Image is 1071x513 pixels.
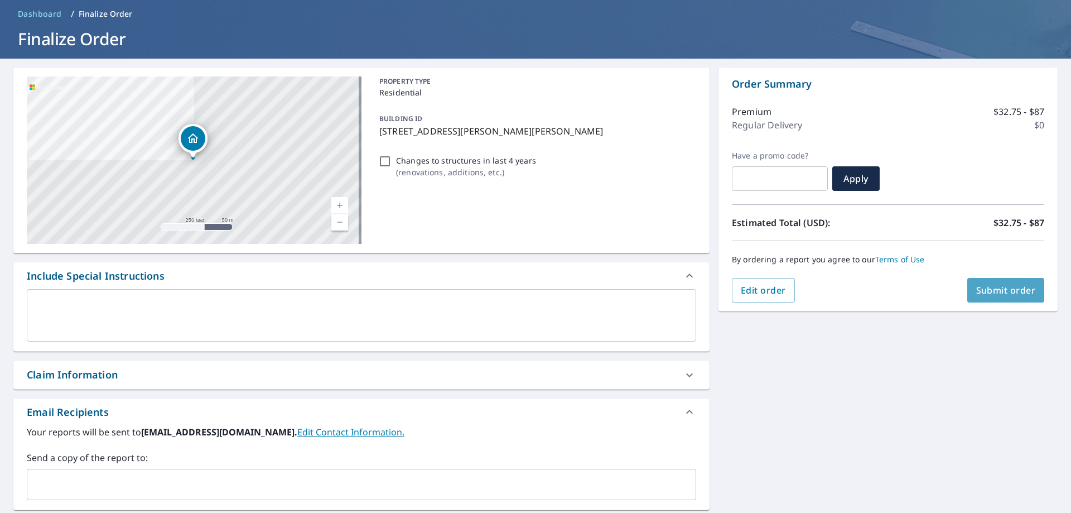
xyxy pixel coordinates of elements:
[27,451,696,464] label: Send a copy of the report to:
[13,5,1058,23] nav: breadcrumb
[732,216,888,229] p: Estimated Total (USD):
[379,87,692,98] p: Residential
[396,166,536,178] p: ( renovations, additions, etc. )
[13,27,1058,50] h1: Finalize Order
[1034,118,1044,132] p: $0
[27,367,118,382] div: Claim Information
[13,399,710,425] div: Email Recipients
[841,172,871,185] span: Apply
[178,124,208,159] div: Dropped pin, building 1, Residential property, 12555 Metz Rd Sanger, TX 76266
[379,124,692,138] p: [STREET_ADDRESS][PERSON_NAME][PERSON_NAME]
[732,105,771,118] p: Premium
[13,262,710,289] div: Include Special Instructions
[27,425,696,439] label: Your reports will be sent to
[79,8,133,20] p: Finalize Order
[13,361,710,389] div: Claim Information
[297,426,404,438] a: EditContactInfo
[967,278,1045,303] button: Submit order
[379,76,692,87] p: PROPERTY TYPE
[331,197,348,214] a: Current Level 17, Zoom In
[27,269,165,284] div: Include Special Instructions
[993,216,1044,229] p: $32.75 - $87
[832,166,880,191] button: Apply
[71,7,74,21] li: /
[379,114,422,123] p: BUILDING ID
[732,118,802,132] p: Regular Delivery
[331,214,348,231] a: Current Level 17, Zoom Out
[396,155,536,166] p: Changes to structures in last 4 years
[732,278,795,303] button: Edit order
[741,284,786,296] span: Edit order
[141,426,297,438] b: [EMAIL_ADDRESS][DOMAIN_NAME].
[732,151,828,161] label: Have a promo code?
[27,405,109,420] div: Email Recipients
[18,8,62,20] span: Dashboard
[875,254,925,265] a: Terms of Use
[976,284,1036,296] span: Submit order
[13,5,66,23] a: Dashboard
[732,76,1044,92] p: Order Summary
[993,105,1044,118] p: $32.75 - $87
[732,255,1044,265] p: By ordering a report you agree to our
